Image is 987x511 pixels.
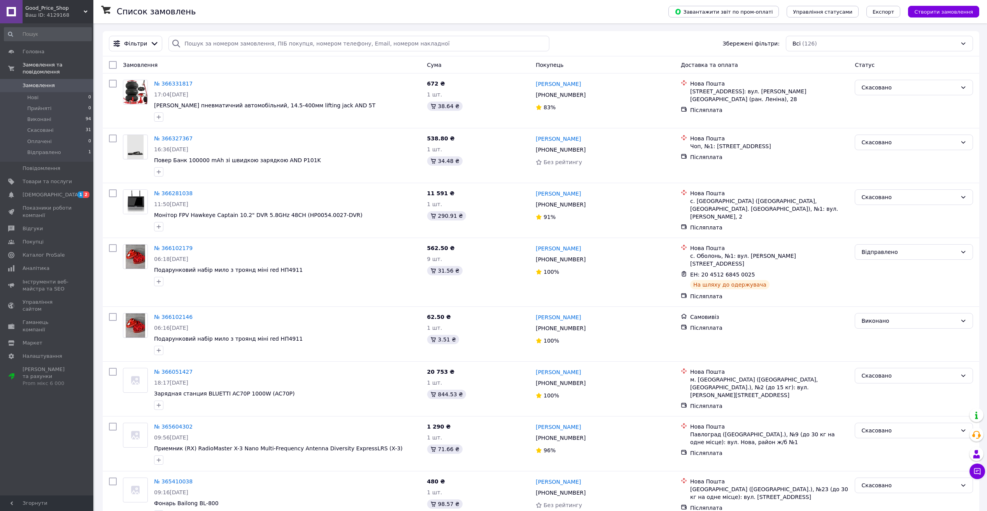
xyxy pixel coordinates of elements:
button: Створити замовлення [908,6,979,17]
button: Управління статусами [787,6,859,17]
span: Показники роботи компанії [23,205,72,219]
a: № 366331817 [154,80,193,87]
div: [STREET_ADDRESS]: вул. [PERSON_NAME][GEOGRAPHIC_DATA] (ран. Леніна), 28 [690,87,849,103]
a: [PERSON_NAME] [536,423,581,431]
span: 11 591 ₴ [427,190,455,196]
span: 100% [543,338,559,344]
span: 2 [83,191,89,198]
span: [DEMOGRAPHIC_DATA] [23,191,80,198]
span: 06:18[DATE] [154,256,188,262]
span: 91% [543,214,556,220]
span: Маркет [23,339,42,346]
span: Монітор FPV Hawkeye Captain 10.2" DVR 5.8GHz 48CH (HP0054.0027-DVR) [154,212,363,218]
div: Скасовано [861,193,957,201]
span: 562.50 ₴ [427,245,455,251]
div: Ваш ID: 4129168 [25,12,93,19]
div: Післяплата [690,224,849,231]
a: № 366327367 [154,135,193,142]
span: 09:16[DATE] [154,489,188,495]
div: 31.56 ₴ [427,266,463,275]
a: Приемник (RX) RadioMaster X-3 Nano Multi-Frequency Antenna Diversity ExpressLRS (X-3) [154,445,403,451]
div: Нова Пошта [690,189,849,197]
span: 0 [88,105,91,112]
span: Покупці [23,238,44,245]
div: Відправлено [861,248,957,256]
img: Фото товару [126,313,145,338]
a: Зарядная станция BLUETTI AC70P 1000W (AC70P) [154,390,295,397]
a: Фото товару [123,244,148,269]
a: № 366102179 [154,245,193,251]
span: (126) [802,40,817,47]
span: Замовлення [23,82,55,89]
a: Фото товару [123,423,148,448]
span: Відправлено [27,149,61,156]
span: Всі [792,40,801,47]
a: Фото товару [123,189,148,214]
div: Післяплата [690,324,849,332]
span: Без рейтингу [543,502,582,508]
button: Чат з покупцем [969,464,985,479]
div: Нова Пошта [690,135,849,142]
a: Фото товару [123,478,148,502]
span: 1 шт. [427,146,442,152]
span: Статус [855,62,875,68]
div: [PHONE_NUMBER] [534,432,587,443]
a: Фото товару [123,135,148,159]
div: 844.53 ₴ [427,390,466,399]
input: Пошук за номером замовлення, ПІБ покупця, номером телефону, Email, номером накладної [168,36,549,51]
div: Нова Пошта [690,368,849,376]
div: Скасовано [861,481,957,490]
div: [PHONE_NUMBER] [534,199,587,210]
div: Скасовано [861,371,957,380]
span: Створити замовлення [914,9,973,15]
span: 1 шт. [427,489,442,495]
div: Скасовано [861,83,957,92]
div: Післяплата [690,292,849,300]
span: 31 [86,127,91,134]
span: [PERSON_NAME] пневматичний автомобільний, 14.5-400мм lifting jack AND 5T [154,102,375,108]
span: Покупець [536,62,563,68]
span: Оплачені [27,138,52,145]
div: Післяплата [690,402,849,410]
span: Доставка та оплата [681,62,738,68]
a: Фото товару [123,80,148,105]
a: Створити замовлення [900,8,979,14]
div: [PHONE_NUMBER] [534,89,587,100]
div: Скасовано [861,138,957,147]
a: № 366051427 [154,369,193,375]
a: [PERSON_NAME] [536,478,581,486]
span: Фонарь Bailong BL-800 [154,500,219,506]
img: Фото товару [126,245,145,269]
span: Нові [27,94,39,101]
span: 1 290 ₴ [427,423,451,430]
a: № 365604302 [154,423,193,430]
span: Управління статусами [793,9,852,15]
span: 96% [543,447,556,453]
span: Замовлення [123,62,158,68]
span: Головна [23,48,44,55]
span: Прийняті [27,105,51,112]
img: Фото товару [127,135,143,159]
div: Нова Пошта [690,478,849,485]
span: Подарунковий набір мило з троянд міні red НП4911 [154,336,303,342]
span: 1 шт. [427,201,442,207]
div: с. Оболонь, №1: вул. [PERSON_NAME][STREET_ADDRESS] [690,252,849,268]
span: 1 шт. [427,91,442,98]
a: [PERSON_NAME] [536,135,581,143]
a: Фото товару [123,313,148,338]
a: [PERSON_NAME] [536,245,581,252]
span: 0 [88,138,91,145]
a: Повер Банк 100000 mAh зі швидкою зарядкою AND P101K [154,157,321,163]
span: Експорт [873,9,894,15]
span: 62.50 ₴ [427,314,451,320]
a: [PERSON_NAME] [536,368,581,376]
button: Експорт [866,6,901,17]
span: 1 [77,191,84,198]
span: 1 шт. [427,380,442,386]
span: 100% [543,269,559,275]
div: Prom мікс 6 000 [23,380,72,387]
a: [PERSON_NAME] [536,313,581,321]
div: Післяплата [690,106,849,114]
span: 17:04[DATE] [154,91,188,98]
